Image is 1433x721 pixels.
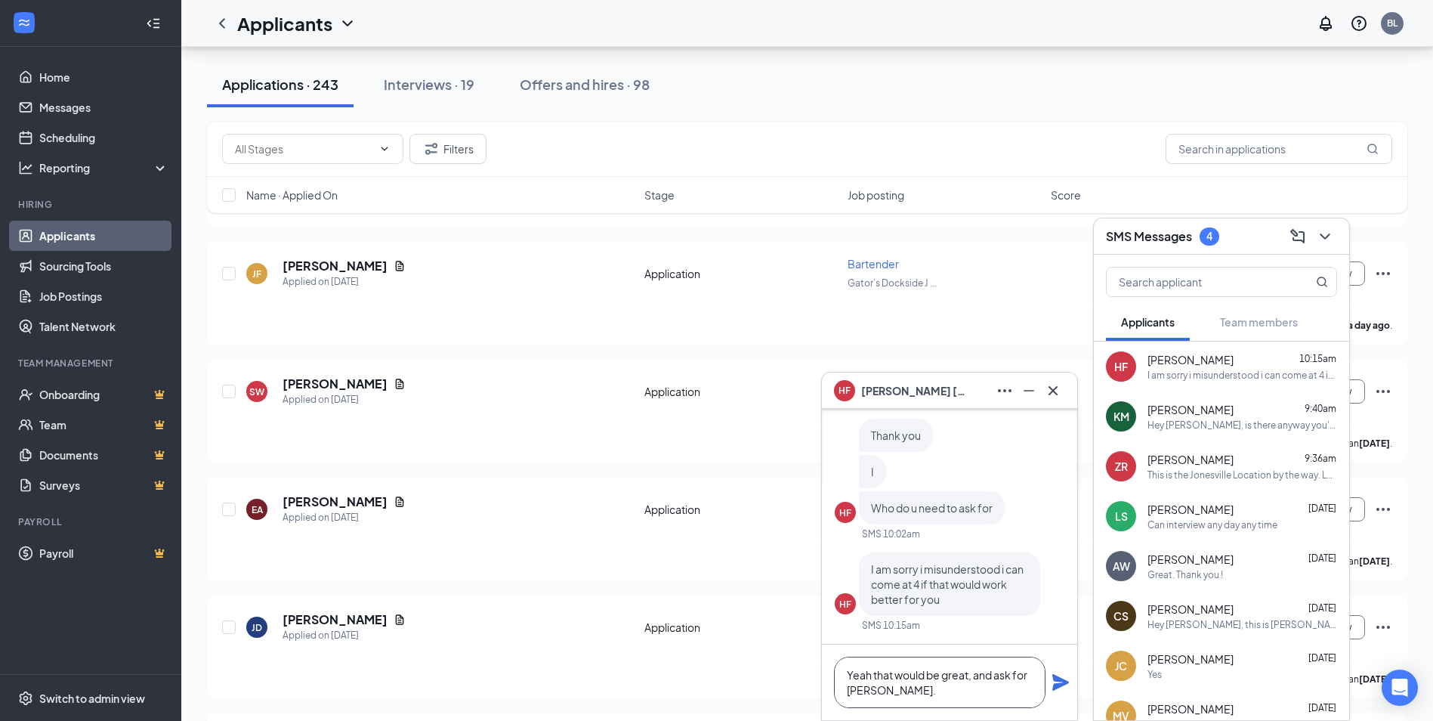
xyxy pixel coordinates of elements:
[1374,618,1392,636] svg: Ellipses
[1308,552,1336,564] span: [DATE]
[1350,14,1368,32] svg: QuestionInfo
[1147,352,1234,367] span: [PERSON_NAME]
[283,611,388,628] h5: [PERSON_NAME]
[394,260,406,272] svg: Document
[644,502,838,517] div: Application
[1374,265,1392,283] svg: Ellipses
[39,281,168,311] a: Job Postings
[18,357,165,370] div: Team Management
[422,140,440,158] svg: Filter
[644,384,838,399] div: Application
[1147,602,1234,617] span: [PERSON_NAME]
[338,14,357,32] svg: ChevronDown
[1147,651,1234,667] span: [PERSON_NAME]
[1305,453,1336,464] span: 9:36am
[1308,602,1336,614] span: [DATE]
[252,268,261,280] div: JF
[1308,702,1336,713] span: [DATE]
[146,16,161,31] svg: Collapse
[1147,701,1234,716] span: [PERSON_NAME]
[283,628,406,643] div: Applied on [DATE]
[1113,608,1129,624] div: CS
[1115,509,1128,524] div: LS
[409,134,486,164] button: Filter Filters
[1374,382,1392,401] svg: Ellipses
[39,410,168,440] a: TeamCrown
[839,506,851,519] div: HF
[252,503,263,516] div: EA
[39,160,169,175] div: Reporting
[1147,469,1337,481] div: This is the Jonesville Location by the way. Looking forward to your interview.
[871,429,921,442] span: Thank you
[993,379,1017,403] button: Ellipses
[18,515,165,528] div: Payroll
[1115,658,1127,673] div: JC
[39,538,168,568] a: PayrollCrown
[1359,673,1390,685] b: [DATE]
[871,501,993,515] span: Who do u need to ask for
[394,614,406,626] svg: Document
[213,14,231,32] svg: ChevronLeft
[1147,369,1337,382] div: I am sorry i misunderstood i can come at 4 if that would work better for you
[1367,143,1379,155] svg: MagnifyingGlass
[1348,320,1390,331] b: a day ago
[1052,673,1070,692] svg: Plane
[1289,227,1307,246] svg: ComposeMessage
[1041,379,1065,403] button: Cross
[1313,224,1337,249] button: ChevronDown
[1051,187,1081,203] span: Score
[249,385,264,398] div: SW
[1113,559,1130,574] div: AW
[1113,409,1129,424] div: KM
[18,160,33,175] svg: Analysis
[861,382,967,399] span: [PERSON_NAME] [PERSON_NAME]
[1044,382,1062,400] svg: Cross
[39,92,168,122] a: Messages
[1387,17,1397,29] div: BL
[1308,652,1336,664] span: [DATE]
[1220,315,1298,329] span: Team members
[1114,359,1128,374] div: HF
[252,621,262,634] div: JD
[1382,670,1418,706] div: Open Intercom Messenger
[1147,518,1277,531] div: Can interview any day any time
[1374,500,1392,518] svg: Ellipses
[871,465,874,478] span: I
[39,62,168,92] a: Home
[1206,230,1212,243] div: 4
[1147,568,1223,581] div: Great. Thank you !
[644,620,838,635] div: Application
[848,187,904,203] span: Job posting
[1147,402,1234,417] span: [PERSON_NAME]
[1286,224,1310,249] button: ComposeMessage
[996,382,1014,400] svg: Ellipses
[18,198,165,211] div: Hiring
[384,75,474,94] div: Interviews · 19
[1305,403,1336,414] span: 9:40am
[394,378,406,390] svg: Document
[1121,315,1175,329] span: Applicants
[848,277,937,289] span: Gator’s Dockside J ...
[237,11,332,36] h1: Applicants
[378,143,391,155] svg: ChevronDown
[283,258,388,274] h5: [PERSON_NAME]
[39,122,168,153] a: Scheduling
[1317,14,1335,32] svg: Notifications
[848,257,899,271] span: Bartender
[39,251,168,281] a: Sourcing Tools
[1106,228,1192,245] h3: SMS Messages
[871,562,1024,606] span: I am sorry i misunderstood i can come at 4 if that would work better for you
[283,494,388,510] h5: [PERSON_NAME]
[235,141,372,157] input: All Stages
[39,470,168,500] a: SurveysCrown
[39,311,168,342] a: Talent Network
[1359,438,1390,449] b: [DATE]
[1147,552,1234,567] span: [PERSON_NAME]
[1308,503,1336,514] span: [DATE]
[283,274,406,289] div: Applied on [DATE]
[1147,668,1162,681] div: Yes
[1166,134,1392,164] input: Search in applications
[1107,268,1286,296] input: Search applicant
